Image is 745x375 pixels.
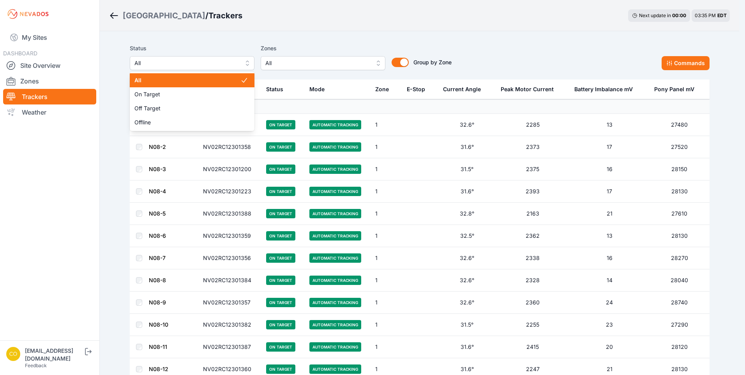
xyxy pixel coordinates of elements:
[130,56,254,70] button: All
[130,72,254,131] div: All
[134,90,240,98] span: On Target
[134,76,240,84] span: All
[134,104,240,112] span: Off Target
[134,58,239,68] span: All
[134,119,240,126] span: Offline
